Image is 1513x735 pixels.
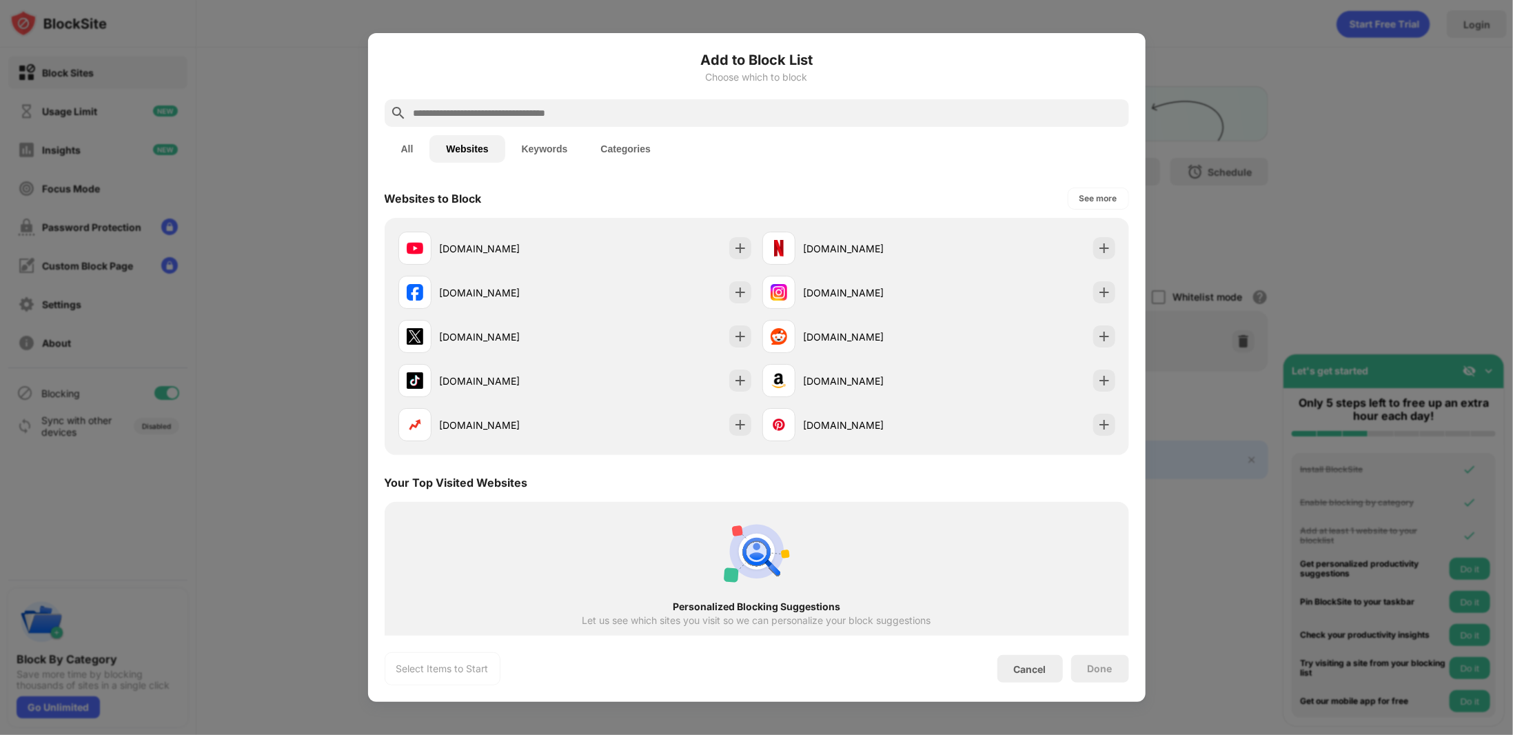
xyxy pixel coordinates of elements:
[440,330,575,344] div: [DOMAIN_NAME]
[771,240,787,256] img: favicons
[385,192,482,205] div: Websites to Block
[1079,192,1117,205] div: See more
[440,418,575,432] div: [DOMAIN_NAME]
[804,285,939,300] div: [DOMAIN_NAME]
[385,50,1129,70] h6: Add to Block List
[396,662,489,676] div: Select Items to Start
[407,328,423,345] img: favicons
[390,105,407,121] img: search.svg
[771,372,787,389] img: favicons
[804,330,939,344] div: [DOMAIN_NAME]
[804,241,939,256] div: [DOMAIN_NAME]
[409,601,1104,612] div: Personalized Blocking Suggestions
[771,416,787,433] img: favicons
[804,374,939,388] div: [DOMAIN_NAME]
[385,135,430,163] button: All
[585,135,667,163] button: Categories
[505,135,585,163] button: Keywords
[429,135,505,163] button: Websites
[1014,663,1046,675] div: Cancel
[407,284,423,301] img: favicons
[771,284,787,301] img: favicons
[385,72,1129,83] div: Choose which to block
[1088,663,1113,674] div: Done
[407,416,423,433] img: favicons
[440,285,575,300] div: [DOMAIN_NAME]
[440,241,575,256] div: [DOMAIN_NAME]
[724,518,790,585] img: personal-suggestions.svg
[582,615,931,626] div: Let us see which sites you visit so we can personalize your block suggestions
[440,374,575,388] div: [DOMAIN_NAME]
[771,328,787,345] img: favicons
[804,418,939,432] div: [DOMAIN_NAME]
[407,372,423,389] img: favicons
[385,476,528,490] div: Your Top Visited Websites
[407,240,423,256] img: favicons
